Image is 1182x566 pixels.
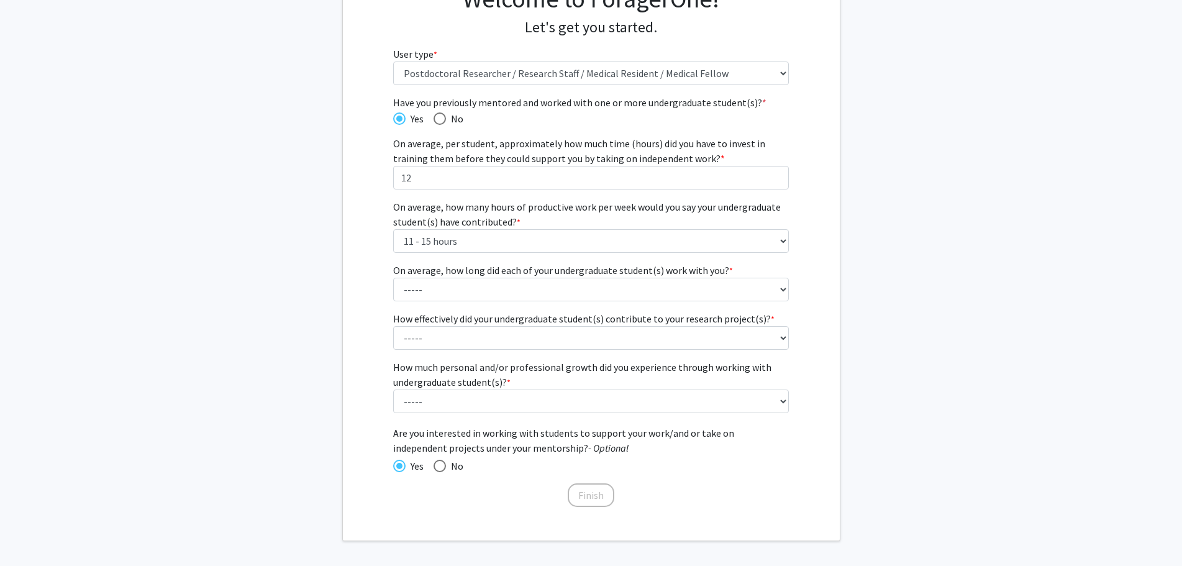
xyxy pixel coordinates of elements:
[393,110,789,126] mat-radio-group: Have you previously mentored and worked with one or more undergraduate student(s)?
[9,510,53,557] iframe: Chat
[393,95,789,110] span: Have you previously mentored and worked with one or more undergraduate student(s)?
[446,111,463,126] span: No
[406,459,424,473] span: Yes
[393,426,789,455] span: Are you interested in working with students to support your work/and or take on independent proje...
[446,459,463,473] span: No
[393,199,789,229] label: On average, how many hours of productive work per week would you say your undergraduate student(s...
[393,263,733,278] label: On average, how long did each of your undergraduate student(s) work with you?
[568,483,614,507] button: Finish
[393,360,789,390] label: How much personal and/or professional growth did you experience through working with undergraduat...
[393,137,765,165] span: On average, per student, approximately how much time (hours) did you have to invest in training t...
[393,19,789,37] h4: Let's get you started.
[393,311,775,326] label: How effectively did your undergraduate student(s) contribute to your research project(s)?
[393,47,437,62] label: User type
[588,442,629,454] i: - Optional
[406,111,424,126] span: Yes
